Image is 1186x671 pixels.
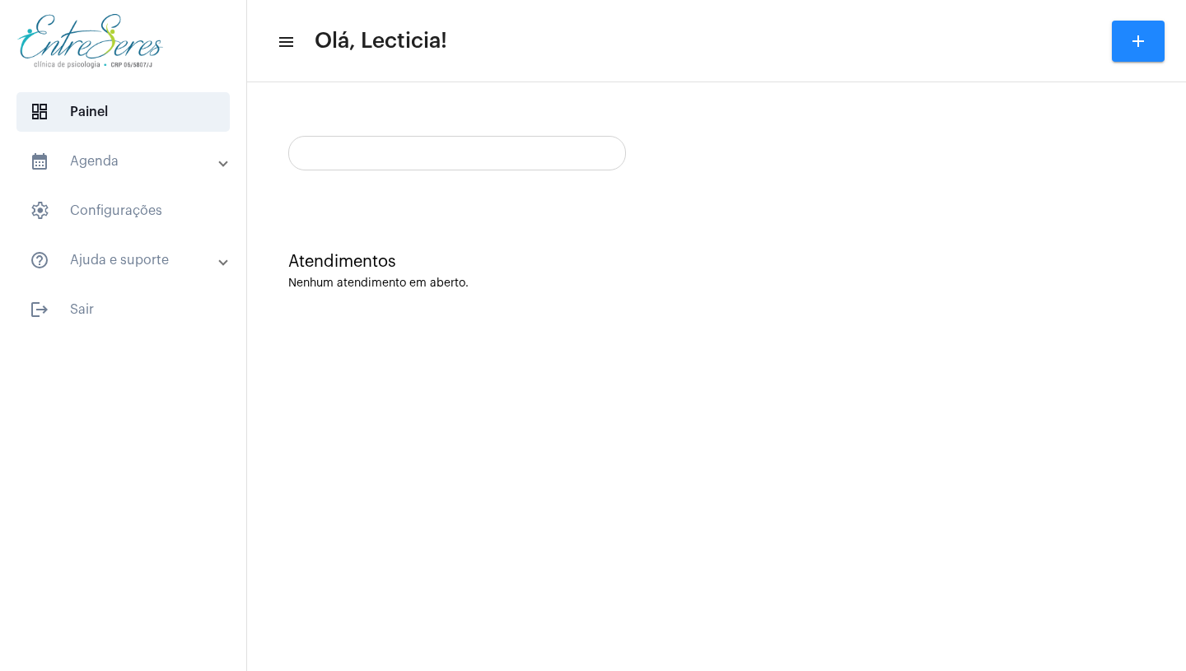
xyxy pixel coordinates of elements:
span: Configurações [16,191,230,231]
mat-icon: sidenav icon [277,32,293,52]
span: sidenav icon [30,102,49,122]
span: Olá, Lecticia! [315,28,447,54]
div: Atendimentos [288,253,1145,271]
mat-icon: sidenav icon [30,151,49,171]
mat-icon: add [1128,31,1148,51]
mat-expansion-panel-header: sidenav iconAjuda e suporte [10,240,246,280]
mat-expansion-panel-header: sidenav iconAgenda [10,142,246,181]
span: sidenav icon [30,201,49,221]
mat-icon: sidenav icon [30,300,49,319]
mat-panel-title: Ajuda e suporte [30,250,220,270]
span: Painel [16,92,230,132]
div: Nenhum atendimento em aberto. [288,277,1145,290]
img: aa27006a-a7e4-c883-abf8-315c10fe6841.png [13,8,167,74]
mat-panel-title: Agenda [30,151,220,171]
mat-icon: sidenav icon [30,250,49,270]
span: Sair [16,290,230,329]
